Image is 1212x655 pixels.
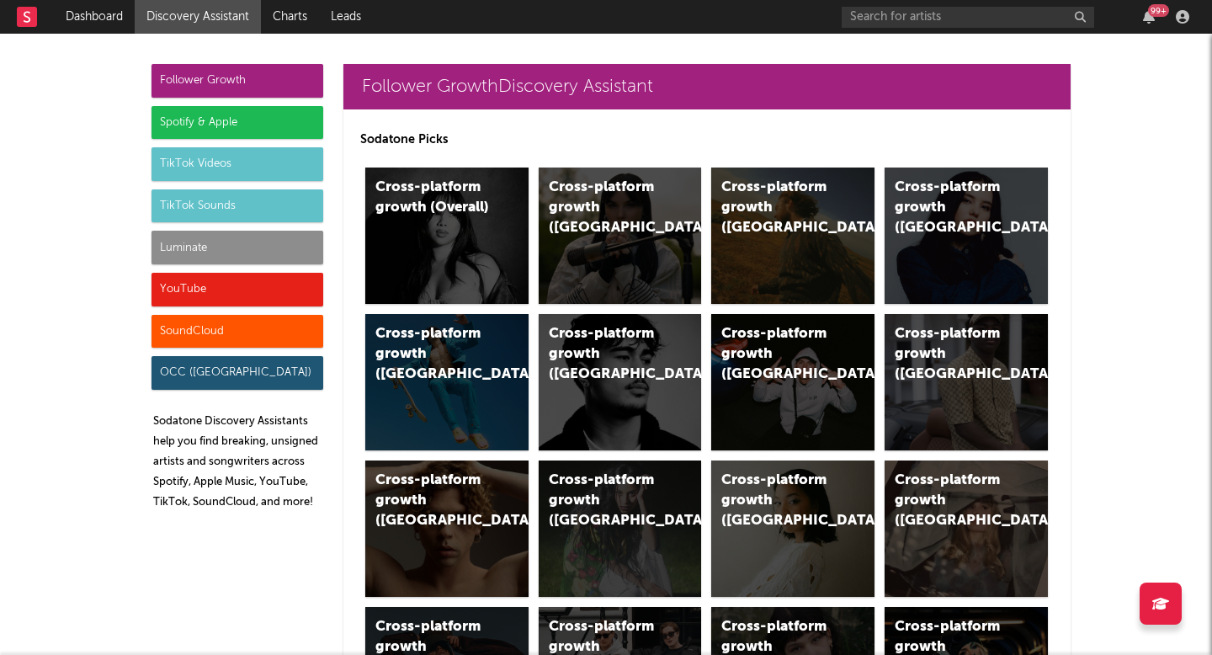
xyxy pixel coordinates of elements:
[375,324,490,385] div: Cross-platform growth ([GEOGRAPHIC_DATA])
[885,461,1048,597] a: Cross-platform growth ([GEOGRAPHIC_DATA])
[1148,4,1169,17] div: 99 +
[539,168,702,304] a: Cross-platform growth ([GEOGRAPHIC_DATA])
[375,178,490,218] div: Cross-platform growth (Overall)
[375,471,490,531] div: Cross-platform growth ([GEOGRAPHIC_DATA])
[711,168,874,304] a: Cross-platform growth ([GEOGRAPHIC_DATA])
[343,64,1071,109] a: Follower GrowthDiscovery Assistant
[151,106,323,140] div: Spotify & Apple
[539,314,702,450] a: Cross-platform growth ([GEOGRAPHIC_DATA])
[895,471,1009,531] div: Cross-platform growth ([GEOGRAPHIC_DATA])
[151,64,323,98] div: Follower Growth
[151,356,323,390] div: OCC ([GEOGRAPHIC_DATA])
[549,178,663,238] div: Cross-platform growth ([GEOGRAPHIC_DATA])
[895,324,1009,385] div: Cross-platform growth ([GEOGRAPHIC_DATA])
[721,178,836,238] div: Cross-platform growth ([GEOGRAPHIC_DATA])
[151,315,323,349] div: SoundCloud
[1143,10,1155,24] button: 99+
[549,324,663,385] div: Cross-platform growth ([GEOGRAPHIC_DATA])
[895,178,1009,238] div: Cross-platform growth ([GEOGRAPHIC_DATA])
[721,324,836,385] div: Cross-platform growth ([GEOGRAPHIC_DATA]/GSA)
[842,7,1094,28] input: Search for artists
[885,314,1048,450] a: Cross-platform growth ([GEOGRAPHIC_DATA])
[549,471,663,531] div: Cross-platform growth ([GEOGRAPHIC_DATA])
[365,314,529,450] a: Cross-platform growth ([GEOGRAPHIC_DATA])
[711,314,874,450] a: Cross-platform growth ([GEOGRAPHIC_DATA]/GSA)
[365,461,529,597] a: Cross-platform growth ([GEOGRAPHIC_DATA])
[151,231,323,264] div: Luminate
[151,189,323,223] div: TikTok Sounds
[151,273,323,306] div: YouTube
[153,412,323,513] p: Sodatone Discovery Assistants help you find breaking, unsigned artists and songwriters across Spo...
[539,461,702,597] a: Cross-platform growth ([GEOGRAPHIC_DATA])
[885,168,1048,304] a: Cross-platform growth ([GEOGRAPHIC_DATA])
[360,130,1054,150] p: Sodatone Picks
[365,168,529,304] a: Cross-platform growth (Overall)
[721,471,836,531] div: Cross-platform growth ([GEOGRAPHIC_DATA])
[151,147,323,181] div: TikTok Videos
[711,461,874,597] a: Cross-platform growth ([GEOGRAPHIC_DATA])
